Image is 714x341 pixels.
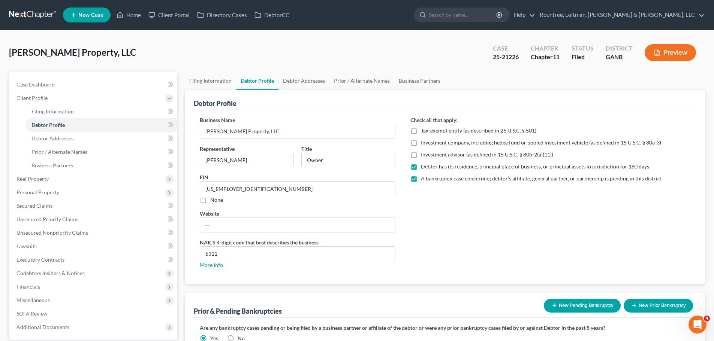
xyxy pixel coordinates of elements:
a: Unsecured Nonpriority Claims [10,226,177,240]
a: Debtor Addresses [278,72,329,90]
a: Prior / Alternate Names [329,72,394,90]
button: New Pending Bankruptcy [544,299,621,313]
label: NAICS 4-digit code that best describes the business [200,238,319,246]
iframe: Intercom live chat [689,316,707,334]
a: Debtor Profile [236,72,278,90]
a: SOFA Review [10,307,177,320]
span: Debtor has its residence, principal place of business, or principal assets in jurisdiction for 18... [421,163,649,170]
span: Tax-exempt entity (as described in 26 U.S.C. § 501) [421,127,536,134]
label: None [210,196,223,204]
a: Client Portal [145,8,193,22]
input: Search by name... [429,8,497,22]
input: Enter title... [302,153,395,167]
a: Lawsuits [10,240,177,253]
span: Financials [16,283,40,290]
span: New Case [78,12,103,18]
a: Executory Contracts [10,253,177,267]
label: Check all that apply: [410,116,458,124]
span: Investment company, including hedge fund or pooled investment vehicle (as defined in 15 U.S.C. § ... [421,139,661,146]
div: Case [493,44,519,53]
span: Unsecured Nonpriority Claims [16,229,88,236]
span: A bankruptcy case concerning debtor’s affiliate, general partner, or partnership is pending in th... [421,175,662,182]
span: Miscellaneous [16,297,50,303]
span: Prior / Alternate Names [31,149,87,155]
input: Enter name... [200,124,395,138]
span: Unsecured Priority Claims [16,216,78,222]
label: Website [200,210,219,217]
div: Chapter [531,44,560,53]
span: Executory Contracts [16,256,64,263]
a: Debtor Addresses [25,132,177,145]
a: Debtor Profile [25,118,177,132]
a: Business Partners [25,159,177,172]
input: -- [200,218,395,232]
span: Secured Claims [16,203,52,209]
a: Help [510,8,535,22]
span: Investment advisor (as defined in 15 U.S.C. § 80b-2(a)(11)) [421,151,553,158]
div: 25-21226 [493,53,519,61]
label: Business Name [200,116,235,124]
div: District [606,44,633,53]
span: 4 [704,316,710,322]
a: Filing Information [185,72,236,90]
span: Additional Documents [16,324,69,330]
input: Enter representative... [200,153,293,167]
span: Client Profile [16,95,48,101]
a: Unsecured Priority Claims [10,213,177,226]
span: Personal Property [16,189,59,195]
a: Filing Information [25,105,177,118]
div: Filed [572,53,594,61]
span: [PERSON_NAME] Property, LLC [9,47,136,58]
a: Secured Claims [10,199,177,213]
span: Filing Information [31,108,74,115]
label: Title [301,145,312,153]
div: GANB [606,53,633,61]
span: Lawsuits [16,243,37,249]
a: Case Dashboard [10,78,177,91]
span: Business Partners [31,162,73,168]
span: Debtor Profile [31,122,65,128]
a: Business Partners [394,72,445,90]
div: Debtor Profile [194,99,237,108]
a: Home [113,8,145,22]
a: Prior / Alternate Names [25,145,177,159]
span: SOFA Review [16,310,48,317]
span: Real Property [16,176,49,182]
a: DebtorCC [251,8,293,22]
span: 11 [553,53,560,60]
label: Representative [200,145,235,153]
a: More Info [200,262,223,268]
a: Directory Cases [193,8,251,22]
div: Prior & Pending Bankruptcies [194,307,282,316]
input: XXXX [200,247,395,261]
div: Status [572,44,594,53]
span: Codebtors Insiders & Notices [16,270,85,276]
label: Are any bankruptcy cases pending or being filed by a business partner or affiliate of the debtor ... [200,324,690,332]
label: EIN [200,173,208,181]
button: New Prior Bankruptcy [624,299,693,313]
span: Debtor Addresses [31,135,73,141]
div: Chapter [531,53,560,61]
span: Case Dashboard [16,81,55,88]
a: Rountree, Leitman, [PERSON_NAME] & [PERSON_NAME], LLC [536,8,705,22]
input: -- [200,182,395,196]
button: Preview [645,44,696,61]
